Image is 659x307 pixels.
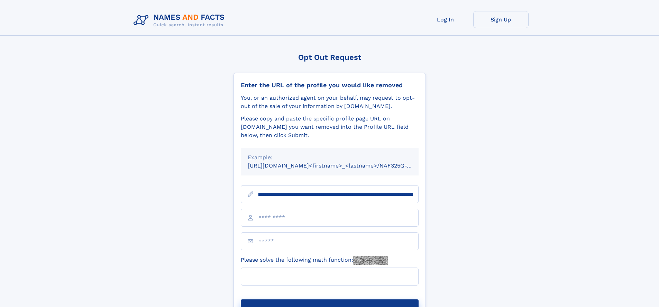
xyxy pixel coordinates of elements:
[473,11,529,28] a: Sign Up
[241,81,419,89] div: Enter the URL of the profile you would like removed
[248,153,412,162] div: Example:
[234,53,426,62] div: Opt Out Request
[248,162,432,169] small: [URL][DOMAIN_NAME]<firstname>_<lastname>/NAF325G-xxxxxxxx
[241,256,388,265] label: Please solve the following math function:
[241,115,419,139] div: Please copy and paste the specific profile page URL on [DOMAIN_NAME] you want removed into the Pr...
[131,11,230,30] img: Logo Names and Facts
[418,11,473,28] a: Log In
[241,94,419,110] div: You, or an authorized agent on your behalf, may request to opt-out of the sale of your informatio...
